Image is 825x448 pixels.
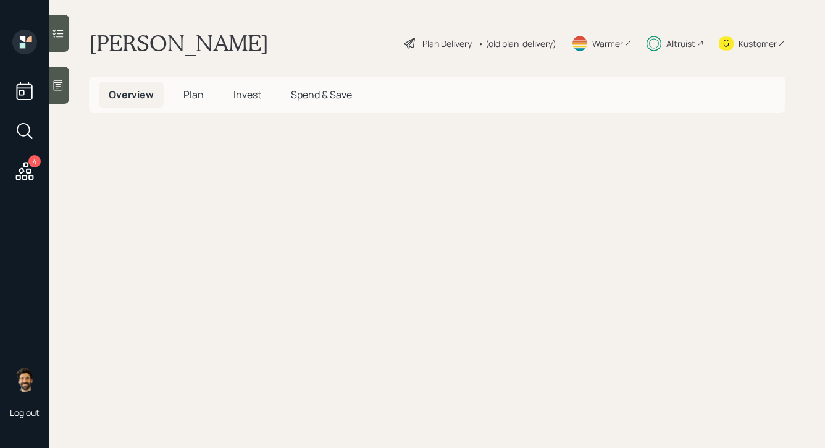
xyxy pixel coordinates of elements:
div: Warmer [592,37,623,50]
span: Invest [233,88,261,101]
div: 4 [28,155,41,167]
h1: [PERSON_NAME] [89,30,269,57]
span: Spend & Save [291,88,352,101]
span: Overview [109,88,154,101]
div: Kustomer [739,37,777,50]
span: Plan [183,88,204,101]
img: eric-schwartz-headshot.png [12,367,37,392]
div: Log out [10,407,40,418]
div: • (old plan-delivery) [478,37,556,50]
div: Altruist [666,37,695,50]
div: Plan Delivery [422,37,472,50]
